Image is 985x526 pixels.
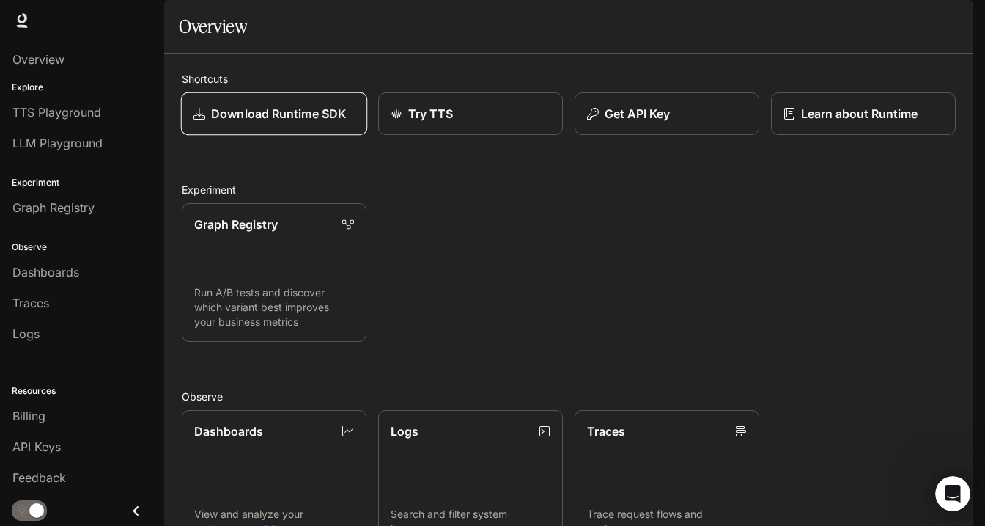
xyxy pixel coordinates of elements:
[771,92,956,135] a: Learn about Runtime
[182,71,956,87] h2: Shortcuts
[194,216,278,233] p: Graph Registry
[182,389,956,404] h2: Observe
[378,92,563,135] a: Try TTS
[801,105,918,123] p: Learn about Runtime
[182,182,956,197] h2: Experiment
[408,105,453,123] p: Try TTS
[575,92,759,135] button: Get API Key
[587,423,625,440] p: Traces
[181,92,368,136] a: Download Runtime SDK
[211,105,346,123] p: Download Runtime SDK
[194,285,354,329] p: Run A/B tests and discover which variant best improves your business metrics
[391,423,418,440] p: Logs
[605,105,670,123] p: Get API Key
[182,203,366,342] a: Graph RegistryRun A/B tests and discover which variant best improves your business metrics
[935,476,970,511] iframe: Intercom live chat
[179,12,247,41] h1: Overview
[194,423,263,440] p: Dashboards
